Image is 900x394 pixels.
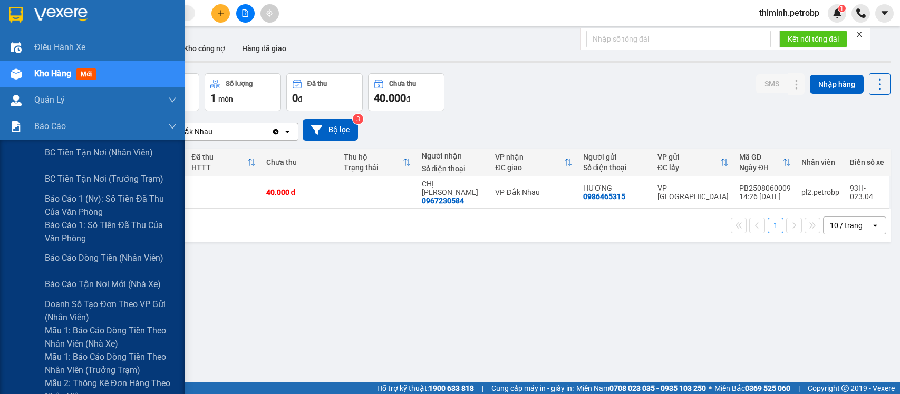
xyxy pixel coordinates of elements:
[657,163,720,172] div: ĐC lấy
[76,68,96,80] span: mới
[45,172,163,185] span: BC tiền tận nơi (trưởng trạm)
[856,31,863,38] span: close
[307,80,327,87] div: Đã thu
[840,5,844,12] span: 1
[344,153,403,161] div: Thu hộ
[583,163,647,172] div: Số điện thoại
[266,158,334,166] div: Chưa thu
[45,278,161,291] span: Báo cáo tận nơi mới (nhà xe)
[34,93,65,106] span: Quản Lý
[734,149,796,176] th: Toggle SortBy
[168,122,177,131] span: down
[45,298,177,324] span: Doanh số tạo đơn theo VP gửi (nhân viên)
[714,382,790,394] span: Miền Bắc
[871,221,879,230] svg: open
[234,36,295,61] button: Hàng đã giao
[586,31,771,47] input: Nhập số tổng đài
[338,149,417,176] th: Toggle SortBy
[850,158,884,166] div: Biển số xe
[495,163,564,172] div: ĐC giao
[838,5,846,12] sup: 1
[491,382,574,394] span: Cung cấp máy in - giấy in:
[422,196,464,205] div: 0967230584
[422,180,485,196] div: CHỊ LAN
[482,382,483,394] span: |
[377,382,474,394] span: Hỗ trợ kỹ thuật:
[788,33,839,45] span: Kết nối tổng đài
[830,220,863,231] div: 10 / trang
[11,121,22,132] img: solution-icon
[226,80,253,87] div: Số lượng
[739,192,791,201] div: 14:26 [DATE]
[344,163,403,172] div: Trạng thái
[298,95,302,103] span: đ
[833,8,842,18] img: icon-new-feature
[756,74,788,93] button: SMS
[880,8,889,18] span: caret-down
[11,42,22,53] img: warehouse-icon
[850,184,884,201] div: 93H-023.04
[657,153,720,161] div: VP gửi
[429,384,474,392] strong: 1900 633 818
[779,31,847,47] button: Kết nối tổng đài
[422,152,485,160] div: Người nhận
[45,324,177,350] span: Mẫu 1: Báo cáo dòng tiền theo nhân viên (nhà xe)
[260,4,279,23] button: aim
[286,73,363,111] button: Đã thu0đ
[657,184,729,201] div: VP [GEOGRAPHIC_DATA]
[11,68,22,80] img: warehouse-icon
[217,9,225,17] span: plus
[374,92,406,104] span: 40.000
[191,153,247,161] div: Đã thu
[9,7,23,23] img: logo-vxr
[490,149,577,176] th: Toggle SortBy
[168,126,212,137] div: VP Đắk Nhau
[241,9,249,17] span: file-add
[34,68,71,78] span: Kho hàng
[34,41,85,54] span: Điều hành xe
[168,96,177,104] span: down
[801,158,839,166] div: Nhân viên
[45,146,153,159] span: BC tiền tận nơi (nhân viên)
[211,4,230,23] button: plus
[191,163,247,172] div: HTTT
[186,149,260,176] th: Toggle SortBy
[266,188,334,196] div: 40.000 đ
[34,120,66,133] span: Báo cáo
[495,188,572,196] div: VP Đắk Nhau
[583,153,647,161] div: Người gửi
[709,386,712,390] span: ⚪️
[45,192,177,219] span: Báo cáo 1 (nv): Số tiền đã thu của văn phòng
[45,219,177,245] span: Báo cáo 1: Số tiền đã thu của văn phòng
[236,4,255,23] button: file-add
[583,184,647,192] div: HƯƠNG
[45,251,163,264] span: Báo cáo dòng tiền (nhân viên)
[739,163,782,172] div: Ngày ĐH
[751,6,828,19] span: thiminh.petrobp
[745,384,790,392] strong: 0369 525 060
[609,384,706,392] strong: 0708 023 035 - 0935 103 250
[205,73,281,111] button: Số lượng1món
[422,164,485,173] div: Số điện thoại
[875,4,894,23] button: caret-down
[739,184,791,192] div: PB2508060009
[368,73,444,111] button: Chưa thu40.000đ
[810,75,864,94] button: Nhập hàng
[292,92,298,104] span: 0
[841,385,849,392] span: copyright
[283,127,292,136] svg: open
[652,149,734,176] th: Toggle SortBy
[272,127,280,136] svg: Clear value
[495,153,564,161] div: VP nhận
[389,80,416,87] div: Chưa thu
[798,382,800,394] span: |
[353,114,363,124] sup: 3
[768,218,783,233] button: 1
[214,126,215,137] input: Selected VP Đắk Nhau.
[856,8,866,18] img: phone-icon
[406,95,410,103] span: đ
[303,119,358,141] button: Bộ lọc
[739,153,782,161] div: Mã GD
[801,188,839,196] div: pl2.petrobp
[11,95,22,106] img: warehouse-icon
